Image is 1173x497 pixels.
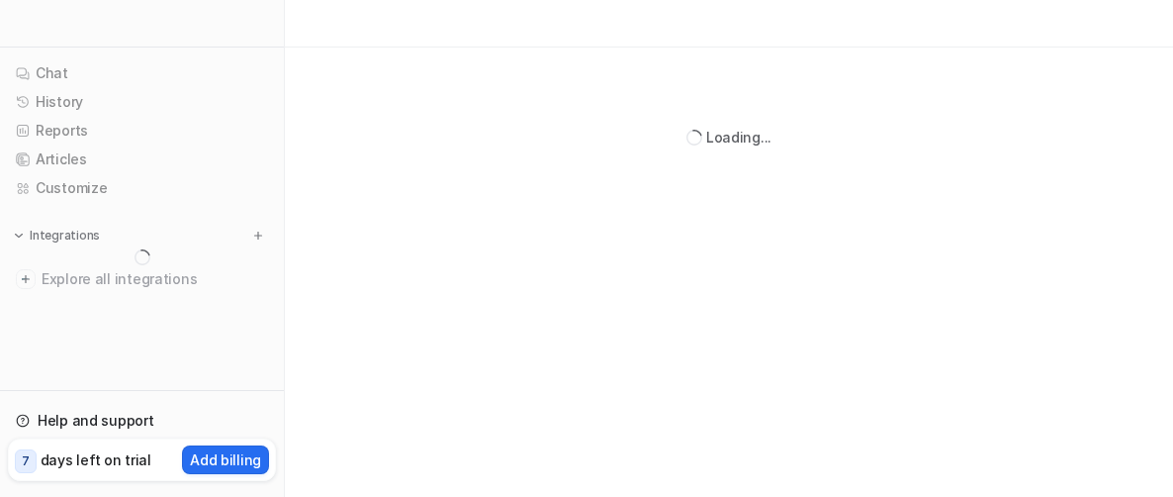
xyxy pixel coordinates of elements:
p: Integrations [30,228,100,244]
button: Integrations [8,226,106,246]
img: expand menu [12,229,26,243]
span: Explore all integrations [42,263,268,295]
a: Chat [8,59,276,87]
a: Reports [8,117,276,145]
a: Articles [8,146,276,173]
img: menu_add.svg [251,229,265,243]
div: Loading... [706,127,771,148]
a: Explore all integrations [8,265,276,293]
a: History [8,88,276,116]
img: explore all integrations [16,269,36,289]
button: Add billing [182,446,269,474]
p: 7 [22,452,30,470]
a: Customize [8,174,276,202]
p: days left on trial [41,449,151,470]
p: Add billing [190,449,261,470]
a: Help and support [8,407,276,435]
